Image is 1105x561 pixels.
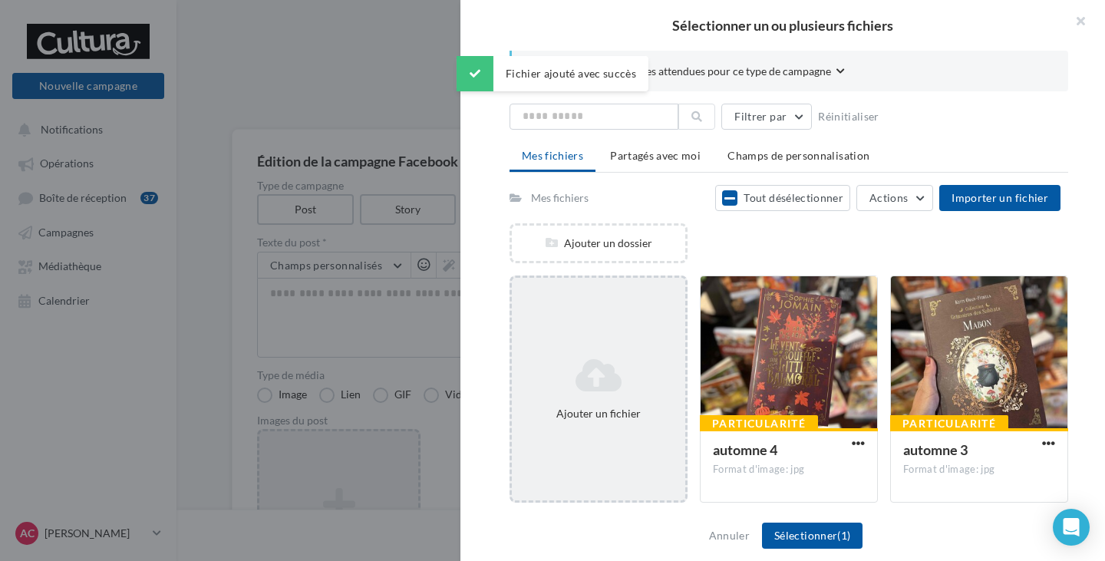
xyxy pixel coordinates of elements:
[812,107,886,126] button: Réinitialiser
[457,56,648,91] div: Fichier ajouté avec succès
[713,441,777,458] span: automne 4
[952,191,1048,204] span: Importer un fichier
[700,415,818,432] div: Particularité
[715,185,850,211] button: Tout désélectionner
[903,441,968,458] span: automne 3
[856,185,933,211] button: Actions
[727,149,869,162] span: Champs de personnalisation
[721,104,812,130] button: Filtrer par
[703,526,756,545] button: Annuler
[610,149,701,162] span: Partagés avec moi
[522,149,583,162] span: Mes fichiers
[485,18,1080,32] h2: Sélectionner un ou plusieurs fichiers
[713,463,865,477] div: Format d'image: jpg
[536,64,831,79] span: Consulter les contraintes attendues pour ce type de campagne
[536,63,845,82] button: Consulter les contraintes attendues pour ce type de campagne
[939,185,1060,211] button: Importer un fichier
[903,463,1055,477] div: Format d'image: jpg
[762,523,863,549] button: Sélectionner(1)
[512,236,685,251] div: Ajouter un dossier
[837,529,850,542] span: (1)
[890,415,1008,432] div: Particularité
[1053,509,1090,546] div: Open Intercom Messenger
[869,191,908,204] span: Actions
[531,190,589,206] div: Mes fichiers
[518,406,679,421] div: Ajouter un fichier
